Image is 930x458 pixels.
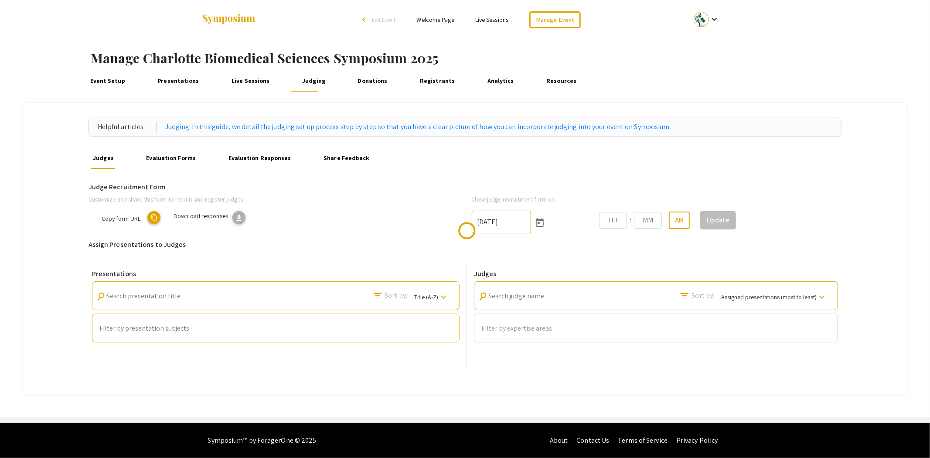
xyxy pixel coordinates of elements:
span: Copy form URL [102,214,140,222]
h6: Judge Recruitment Form [89,183,842,191]
span: Title (A-Z) [414,293,438,301]
h1: Manage Charlotte Biomedical Sciences Symposium 2025 [91,50,930,66]
div: Helpful articles [98,122,157,132]
mat-icon: Search [477,291,489,302]
span: download [235,214,243,222]
a: Welcome Page [417,16,454,24]
a: About [550,436,568,445]
mat-icon: Search [95,291,107,302]
a: Presentations [155,71,201,92]
span: Download responses [174,212,228,220]
button: download [232,211,245,224]
span: Sort by: [692,291,715,301]
img: Symposium by ForagerOne [201,14,256,25]
button: Update [700,211,736,229]
div: arrow_back_ios [362,17,368,22]
a: Event Setup [88,71,127,92]
label: Close judge recruitment form on: [472,195,556,204]
mat-chip-list: Auto complete [99,323,452,334]
a: Live Sessions [229,71,272,92]
mat-icon: Search [680,291,690,301]
button: Expand account dropdown [685,10,729,29]
mat-chip-list: Auto complete [481,323,831,334]
input: Hours [599,212,627,229]
span: Exit Event [372,16,396,24]
a: Live Sessions [475,16,508,24]
h6: Presentations [92,270,460,278]
button: AM [669,212,690,229]
p: Customize and share this form to recruit and register judges: [89,195,451,204]
mat-icon: keyboard_arrow_down [817,292,827,302]
h6: Assign Presentations to Judges [89,240,842,249]
a: Evaluation Responses [226,148,293,169]
mat-icon: Expand account dropdown [709,14,719,24]
a: Registrants [418,71,457,92]
button: Open calendar [531,213,548,231]
a: Judges [91,148,116,169]
mat-icon: keyboard_arrow_down [438,292,449,302]
a: Share Feedback [321,148,372,169]
a: Resources [544,71,579,92]
h6: Judges [474,270,838,278]
a: Analytics [485,71,516,92]
a: Privacy Policy [676,436,718,445]
button: Assigned presentations (most to least) [714,289,834,305]
a: Contact Us [576,436,609,445]
a: Judging [300,71,327,92]
mat-icon: copy URL [147,211,160,224]
span: Assigned presentations (most to least) [721,293,817,301]
a: Evaluation Forms [144,148,198,169]
input: Minutes [634,212,662,229]
div: : [627,215,634,226]
a: Judging: In this guide, we detail the judging set up process step by step so that you have a clea... [165,122,671,132]
a: Manage Event [529,11,581,28]
button: Title (A-Z) [407,289,456,305]
span: Sort by: [385,291,407,301]
a: Donations [355,71,390,92]
mat-icon: Search [372,291,383,301]
a: Terms of Service [618,436,668,445]
div: Symposium™ by ForagerOne © 2025 [208,423,317,458]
